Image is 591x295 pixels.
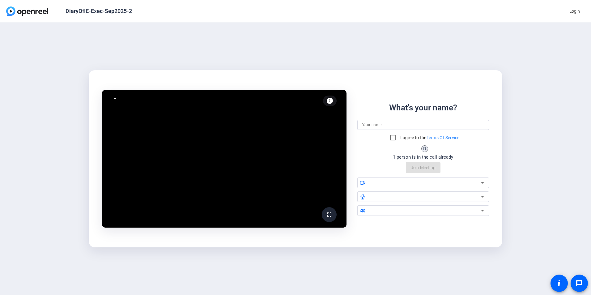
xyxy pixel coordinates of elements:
mat-icon: message [576,280,583,287]
mat-icon: accessibility [555,280,563,287]
div: 1 person is in the call already [393,154,453,161]
div: What's your name? [389,102,457,114]
button: Login [564,6,585,17]
span: Login [569,8,580,15]
mat-icon: info [326,97,334,105]
div: D [421,145,428,152]
img: OpenReel logo [6,6,48,16]
input: Your name [362,121,484,129]
div: DiaryOfIE-Exec-Sep2025-2 [66,7,132,15]
mat-icon: fullscreen [325,211,333,218]
label: I agree to the [399,135,460,141]
a: Terms Of Service [427,135,460,140]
